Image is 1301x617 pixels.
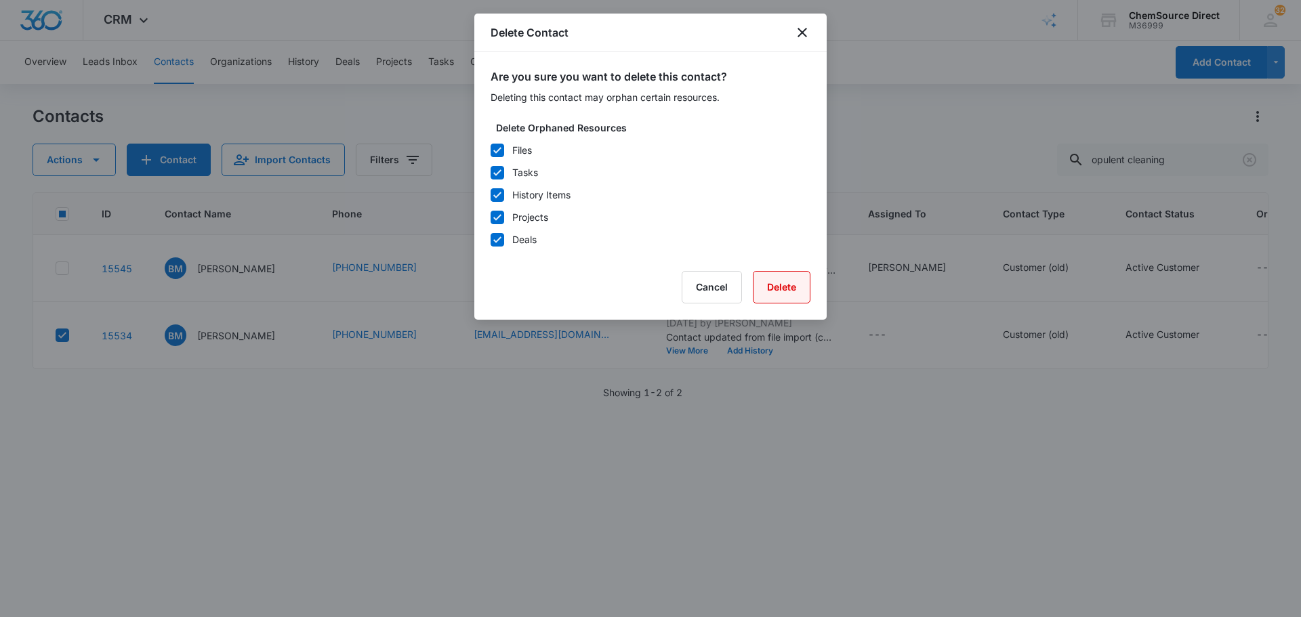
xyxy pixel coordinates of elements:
div: Files [512,143,532,157]
button: close [794,24,810,41]
label: Delete Orphaned Resources [496,121,816,135]
button: Delete [753,271,810,303]
button: Cancel [682,271,742,303]
h2: Are you sure you want to delete this contact? [491,68,810,85]
div: History Items [512,188,571,202]
div: Projects [512,210,548,224]
p: Deleting this contact may orphan certain resources. [491,90,810,104]
div: Tasks [512,165,538,179]
h1: Delete Contact [491,24,569,41]
div: Deals [512,232,537,247]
